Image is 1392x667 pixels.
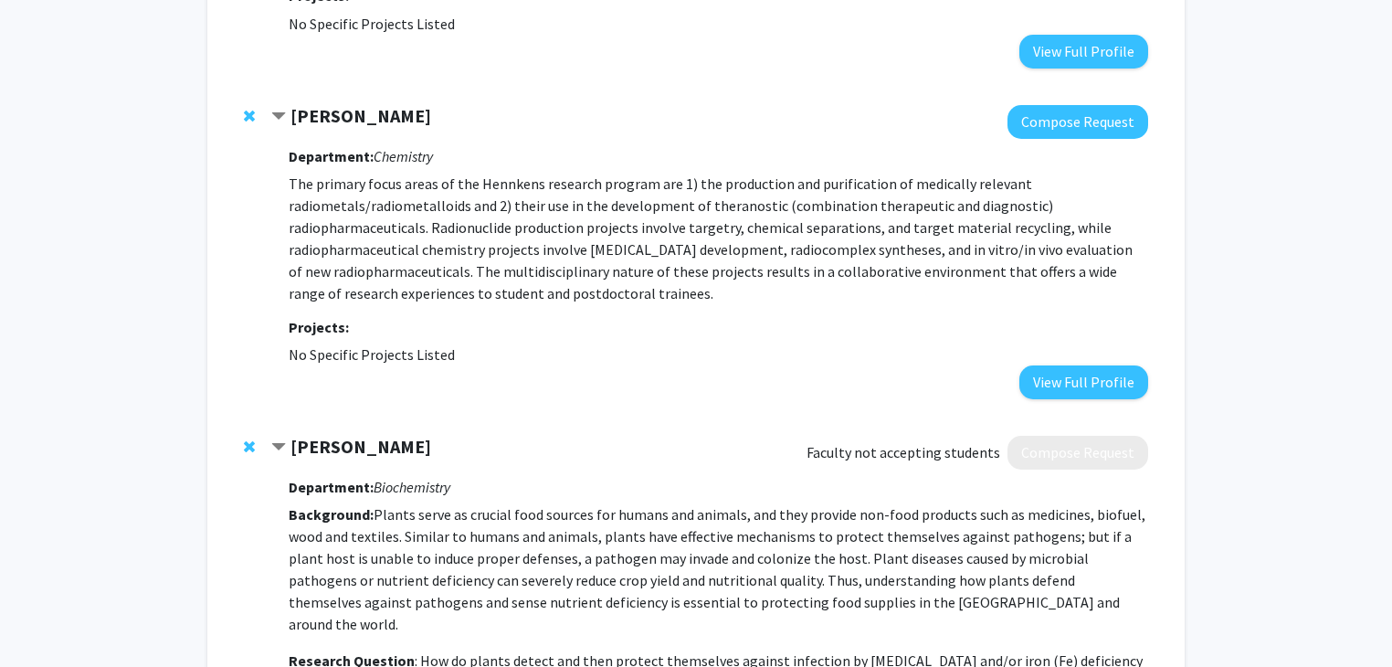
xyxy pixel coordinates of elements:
button: View Full Profile [1019,365,1148,399]
span: Faculty not accepting students [807,441,1000,463]
strong: Projects: [289,318,349,336]
button: Compose Request to Antje Heese [1007,436,1148,470]
p: Plants serve as crucial food sources for humans and animals, and they provide non-food products s... [289,503,1148,635]
i: Chemistry [374,147,433,165]
strong: Background: [289,505,374,524]
span: No Specific Projects Listed [289,15,455,33]
strong: Department: [289,147,374,165]
iframe: Chat [14,585,78,653]
strong: [PERSON_NAME] [290,435,431,458]
span: Contract Antje Heese Bookmark [271,440,286,455]
strong: [PERSON_NAME] [290,104,431,127]
p: The primary focus areas of the Hennkens research program are 1) the production and purification o... [289,173,1148,304]
span: Contract Heather Hennkens Bookmark [271,110,286,124]
button: View Full Profile [1019,35,1148,69]
span: No Specific Projects Listed [289,345,455,364]
span: Remove Heather Hennkens from bookmarks [244,109,255,123]
strong: Department: [289,478,374,496]
i: Biochemistry [374,478,450,496]
span: Remove Antje Heese from bookmarks [244,439,255,454]
button: Compose Request to Heather Hennkens [1007,105,1148,139]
